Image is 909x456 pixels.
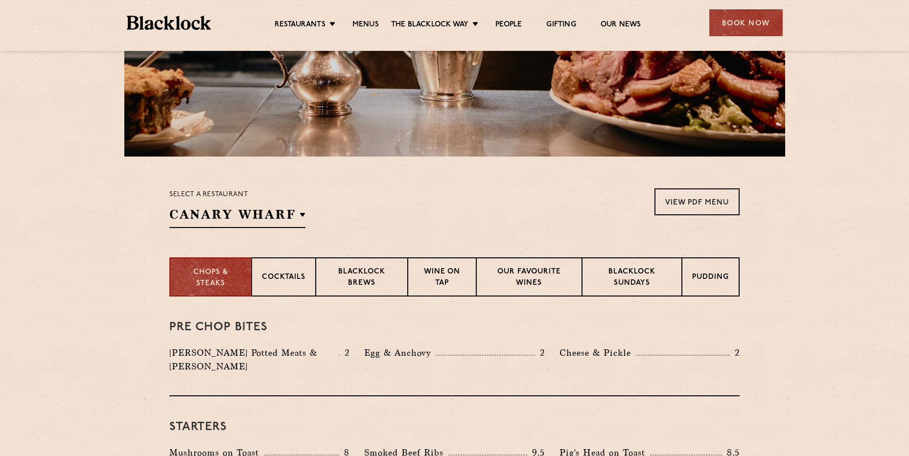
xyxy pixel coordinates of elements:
p: 2 [535,346,545,359]
h2: Canary Wharf [169,206,305,228]
h3: Pre Chop Bites [169,321,740,334]
p: Our favourite wines [487,267,571,290]
p: Pudding [692,272,729,284]
a: View PDF Menu [654,188,740,215]
h3: Starters [169,421,740,433]
a: Restaurants [275,20,326,31]
p: Chops & Steaks [180,267,241,289]
a: People [495,20,522,31]
a: Menus [352,20,379,31]
p: 2 [340,346,350,359]
p: [PERSON_NAME] Potted Meats & [PERSON_NAME] [169,346,339,373]
div: Book Now [709,9,783,36]
img: BL_Textured_Logo-footer-cropped.svg [127,16,211,30]
a: The Blacklock Way [391,20,468,31]
a: Gifting [546,20,576,31]
p: Cheese & Pickle [559,346,636,360]
a: Our News [601,20,641,31]
p: Cocktails [262,272,305,284]
p: Wine on Tap [418,267,466,290]
p: Egg & Anchovy [364,346,436,360]
p: Select a restaurant [169,188,305,201]
p: Blacklock Brews [326,267,397,290]
p: 2 [730,346,740,359]
p: Blacklock Sundays [592,267,672,290]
